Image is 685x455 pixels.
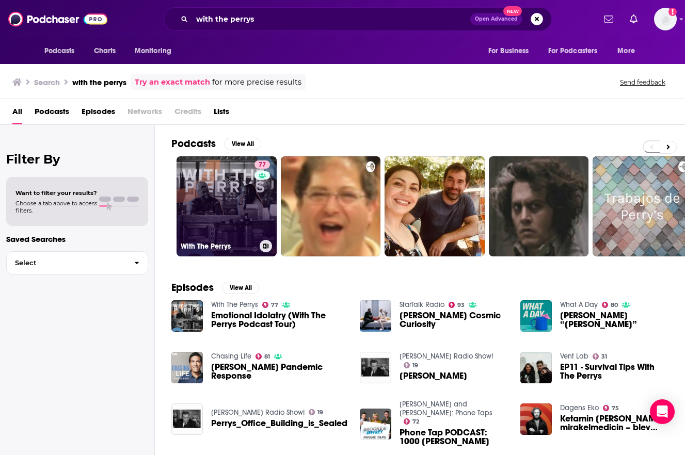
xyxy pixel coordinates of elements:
[654,8,677,30] span: Logged in as shcarlos
[317,410,323,415] span: 19
[6,152,148,167] h2: Filter By
[212,76,301,88] span: for more precise results
[481,41,542,61] button: open menu
[15,189,97,197] span: Want to filter your results?
[171,300,203,332] img: Emotional Idolatry (With The Perrys Podcast Tour)
[264,354,270,359] span: 81
[560,414,668,432] a: Ketamin kallas mirakelmedicin – blev Matthew Perrys död
[44,44,75,58] span: Podcasts
[400,352,493,361] a: Perry Mason Radio Show!
[541,41,613,61] button: open menu
[171,281,214,294] h2: Episodes
[12,103,22,124] a: All
[174,103,201,124] span: Credits
[181,242,256,251] h3: With The Perrys
[626,10,642,28] a: Show notifications dropdown
[37,41,88,61] button: open menu
[211,363,347,380] a: Tyler Perry’s Pandemic Response
[214,103,229,124] a: Lists
[211,352,251,361] a: Chasing Life
[171,403,203,435] a: Perrys_Office_Building_is_Sealed
[6,234,148,244] p: Saved Searches
[177,156,277,256] a: 77With The Perrys
[35,103,69,124] a: Podcasts
[560,352,588,361] a: Vent Lab
[610,41,648,61] button: open menu
[400,311,508,329] span: [PERSON_NAME] Cosmic Curiosity
[600,10,617,28] a: Show notifications dropdown
[7,259,126,266] span: Select
[94,44,116,58] span: Charts
[560,311,668,329] a: Tyler Perry’s “Gordon Sondland”
[400,371,467,380] a: Perrys_Strategy_Is_Working
[164,7,552,31] div: Search podcasts, credits, & more...
[259,160,266,170] span: 77
[135,76,210,88] a: Try an exact match
[400,300,444,309] a: StarTalk Radio
[192,11,470,27] input: Search podcasts, credits, & more...
[34,77,60,87] h3: Search
[560,414,668,432] span: Ketamin [PERSON_NAME] mirakelmedicin – blev [PERSON_NAME] död
[617,44,635,58] span: More
[457,303,465,307] span: 93
[601,354,607,359] span: 31
[211,300,258,309] a: With The Perrys
[400,371,467,380] span: [PERSON_NAME]
[224,138,261,150] button: View All
[309,409,324,415] a: 19
[254,160,270,169] a: 77
[548,44,598,58] span: For Podcasters
[360,409,391,440] a: Phone Tap PODCAST: 1000 Katy Perrys
[520,300,552,332] img: Tyler Perry’s “Gordon Sondland”
[72,77,126,87] h3: with the perrys
[135,44,171,58] span: Monitoring
[211,311,347,329] a: Emotional Idolatry (With The Perrys Podcast Tour)
[400,428,508,446] span: Phone Tap PODCAST: 1000 [PERSON_NAME]
[404,418,420,425] a: 72
[15,200,97,214] span: Choose a tab above to access filters.
[271,303,278,307] span: 77
[650,399,675,424] div: Open Intercom Messenger
[171,137,261,150] a: PodcastsView All
[8,9,107,29] img: Podchaser - Follow, Share and Rate Podcasts
[449,302,465,308] a: 93
[612,406,619,411] span: 75
[603,405,619,411] a: 75
[171,352,203,383] img: Tyler Perry’s Pandemic Response
[520,403,552,435] img: Ketamin kallas mirakelmedicin – blev Matthew Perrys död
[400,311,508,329] a: Katy Perry’s Cosmic Curiosity
[560,363,668,380] span: EP11 - Survival Tips With The Perrys
[211,408,305,417] a: Perry Mason Radio Show!
[654,8,677,30] img: User Profile
[560,403,599,412] a: Dagens Eko
[593,353,608,360] a: 31
[256,353,270,360] a: 81
[171,137,216,150] h2: Podcasts
[668,8,677,16] svg: Add a profile image
[87,41,122,61] a: Charts
[82,103,115,124] a: Episodes
[520,352,552,383] img: EP11 - Survival Tips With The Perrys
[488,44,529,58] span: For Business
[211,363,347,380] span: [PERSON_NAME] Pandemic Response
[211,419,347,428] a: Perrys_Office_Building_is_Sealed
[602,302,618,308] a: 80
[412,419,419,424] span: 72
[360,300,391,332] img: Katy Perry’s Cosmic Curiosity
[560,300,598,309] a: What A Day
[611,303,618,307] span: 80
[404,362,419,368] a: 19
[262,302,279,308] a: 77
